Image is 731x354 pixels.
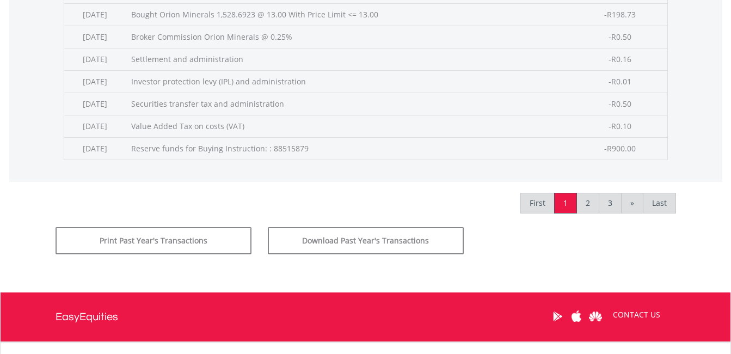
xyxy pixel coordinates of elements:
td: [DATE] [64,115,126,137]
span: -R198.73 [604,9,636,20]
td: Investor protection levy (IPL) and administration [126,70,574,93]
td: [DATE] [64,93,126,115]
span: -R900.00 [604,143,636,154]
a: EasyEquities [56,292,118,341]
a: 1 [554,193,577,213]
td: [DATE] [64,48,126,70]
a: First [520,193,555,213]
td: [DATE] [64,26,126,48]
span: -R0.50 [609,99,631,109]
td: [DATE] [64,70,126,93]
td: Settlement and administration [126,48,574,70]
td: Reserve funds for Buying Instruction: : 88515879 [126,137,574,160]
td: Broker Commission Orion Minerals @ 0.25% [126,26,574,48]
span: -R0.16 [609,54,631,64]
span: -R0.10 [609,121,631,131]
a: Huawei [586,300,605,333]
td: [DATE] [64,3,126,26]
a: Apple [567,300,586,333]
span: -R0.50 [609,32,631,42]
button: Print Past Year's Transactions [56,227,251,254]
a: CONTACT US [605,300,668,330]
a: 2 [576,193,599,213]
a: » [621,193,643,213]
td: Value Added Tax on costs (VAT) [126,115,574,137]
a: Last [643,193,676,213]
td: Securities transfer tax and administration [126,93,574,115]
button: Download Past Year's Transactions [268,227,464,254]
td: [DATE] [64,137,126,160]
td: Bought Orion Minerals 1,528.6923 @ 13.00 With Price Limit <= 13.00 [126,3,574,26]
span: -R0.01 [609,76,631,87]
a: Google Play [548,300,567,333]
a: 3 [599,193,622,213]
